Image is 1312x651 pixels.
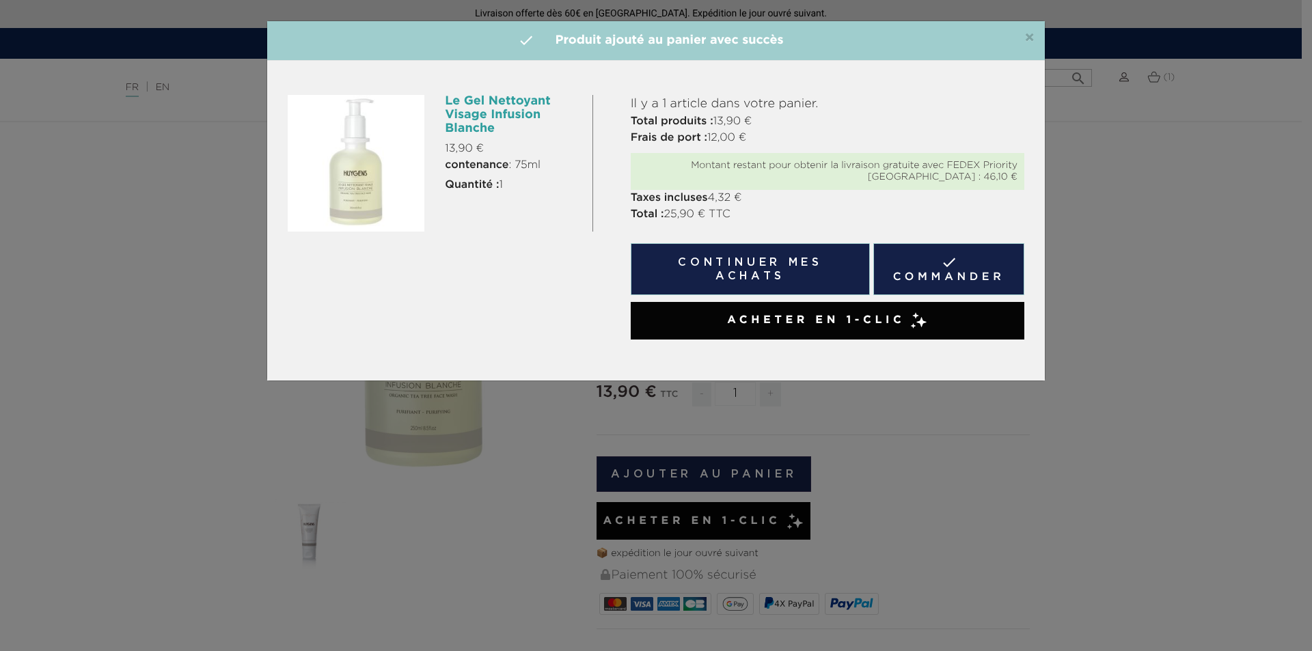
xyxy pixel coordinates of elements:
i:  [518,32,534,49]
strong: Total : [631,209,664,220]
h4: Produit ajouté au panier avec succès [277,31,1035,50]
button: Close [1024,30,1035,46]
div: Montant restant pour obtenir la livraison gratuite avec FEDEX Priority [GEOGRAPHIC_DATA] : 46,10 € [638,160,1017,183]
strong: Taxes incluses [631,193,708,204]
p: 13,90 € [445,141,582,157]
h6: Le Gel Nettoyant Visage Infusion Blanche [445,95,582,135]
a: Commander [873,243,1024,295]
p: 12,00 € [631,130,1024,146]
span: : 75ml [445,157,541,174]
span: × [1024,30,1035,46]
strong: Quantité : [445,180,499,191]
p: 25,90 € TTC [631,206,1024,223]
strong: contenance [445,160,508,171]
p: 13,90 € [631,113,1024,130]
strong: Frais de port : [631,133,707,143]
strong: Total produits : [631,116,713,127]
p: 1 [445,177,582,193]
p: 4,32 € [631,190,1024,206]
button: Continuer mes achats [631,243,870,295]
p: Il y a 1 article dans votre panier. [631,95,1024,113]
img: Le Gel Nettoyant Visage Infusion Blanche 250ml [288,95,424,232]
